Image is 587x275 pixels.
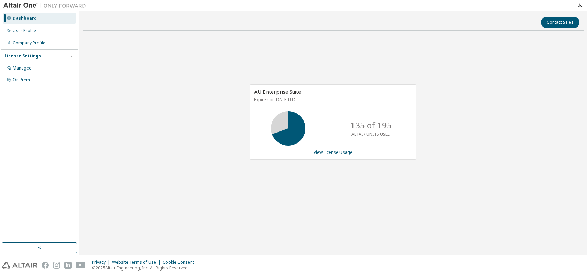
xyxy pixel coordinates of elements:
p: ALTAIR UNITS USED [351,131,391,137]
div: On Prem [13,77,30,83]
span: AU Enterprise Suite [254,88,301,95]
p: Expires on [DATE] UTC [254,97,410,103]
div: Dashboard [13,15,37,21]
p: © 2025 Altair Engineering, Inc. All Rights Reserved. [92,265,198,271]
p: 135 of 195 [350,119,392,131]
button: Contact Sales [541,17,579,28]
img: youtube.svg [76,262,86,269]
div: License Settings [4,53,41,59]
a: View License Usage [314,149,352,155]
img: Altair One [3,2,89,9]
img: linkedin.svg [64,262,72,269]
div: Cookie Consent [163,260,198,265]
div: User Profile [13,28,36,33]
div: Company Profile [13,40,45,46]
div: Managed [13,65,32,71]
img: instagram.svg [53,262,60,269]
img: facebook.svg [42,262,49,269]
div: Privacy [92,260,112,265]
img: altair_logo.svg [2,262,37,269]
div: Website Terms of Use [112,260,163,265]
